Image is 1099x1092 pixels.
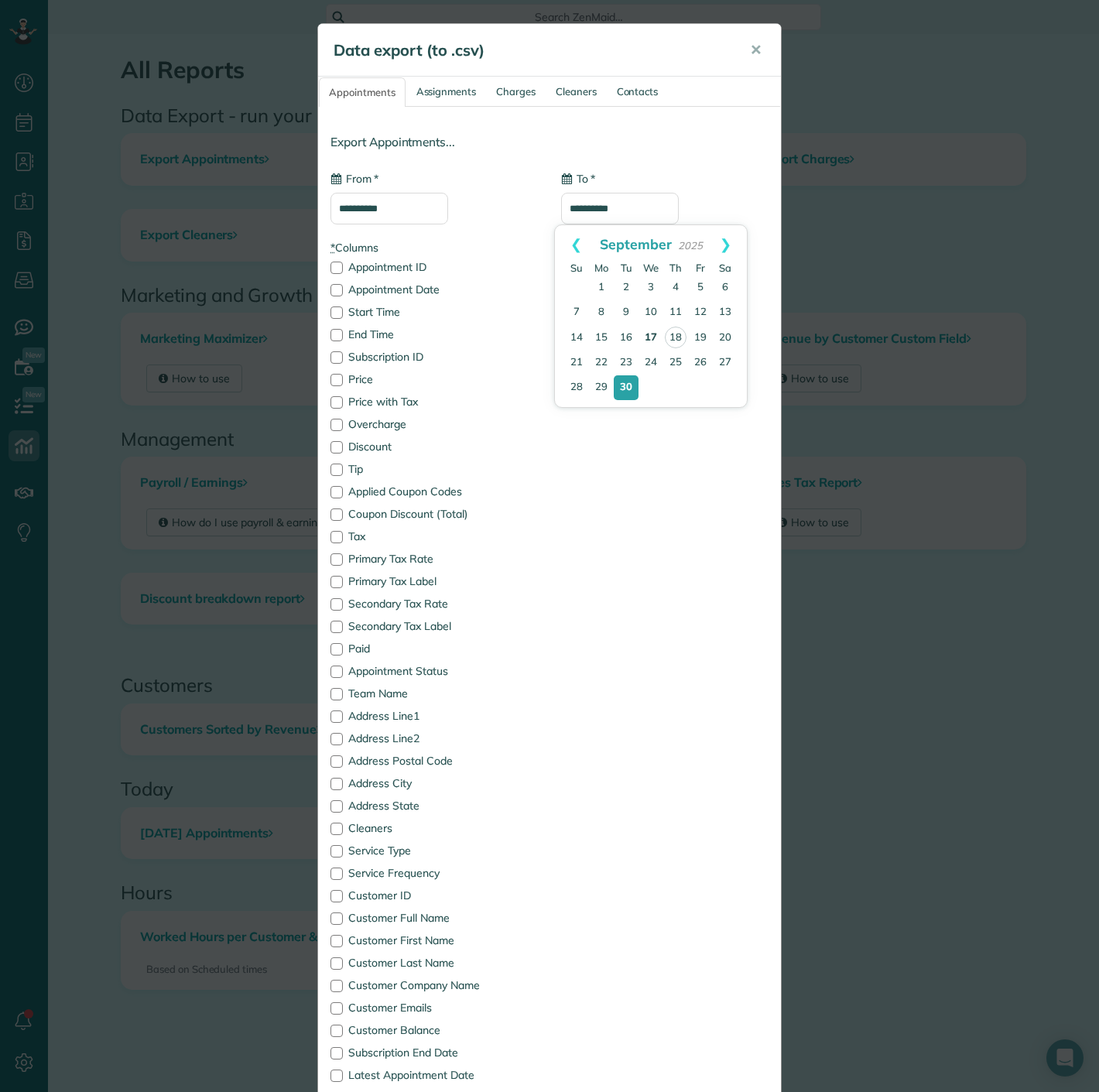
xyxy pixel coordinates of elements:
a: 15 [589,326,614,351]
label: Primary Tax Label [330,576,538,587]
a: 9 [614,300,639,325]
label: Service Type [330,845,538,856]
a: 29 [589,375,614,400]
span: Friday [696,262,705,274]
label: Address City [330,778,538,789]
label: Appointment Date [330,284,538,295]
a: 4 [663,276,688,300]
label: Address State [330,800,538,811]
label: Overcharge [330,419,538,430]
a: Cleaners [546,77,606,106]
a: 26 [688,351,713,375]
h5: Data export (to .csv) [334,39,728,61]
a: 7 [564,300,589,325]
label: Customer First Name [330,935,538,946]
a: 5 [688,276,713,300]
a: Charges [487,77,545,106]
label: Customer Company Name [330,980,538,991]
a: 20 [713,326,738,351]
span: Wednesday [643,262,659,274]
a: Assignments [407,77,486,106]
label: Appointment Status [330,666,538,676]
label: Secondary Tax Rate [330,598,538,609]
a: 19 [688,326,713,351]
a: 22 [589,351,614,375]
span: Tuesday [621,262,632,274]
label: Tip [330,464,538,474]
a: 17 [639,326,663,351]
label: From [330,171,378,187]
label: Address Postal Code [330,755,538,766]
a: 10 [639,300,663,325]
span: Sunday [570,262,583,274]
a: 24 [639,351,663,375]
a: 30 [614,375,639,400]
a: 6 [713,276,738,300]
a: 27 [713,351,738,375]
label: Customer Full Name [330,912,538,923]
label: Latest Appointment Date [330,1070,538,1080]
label: End Time [330,329,538,340]
label: Customer Emails [330,1002,538,1013]
a: Next [704,225,747,264]
label: Customer Balance [330,1025,538,1036]
label: Applied Coupon Codes [330,486,538,497]
label: Team Name [330,688,538,699]
label: Discount [330,441,538,452]
a: 14 [564,326,589,351]
a: Prev [555,225,597,264]
label: Address Line1 [330,710,538,721]
a: 1 [589,276,614,300]
span: ✕ [750,41,762,59]
a: Appointments [319,77,406,107]
h4: Export Appointments... [330,135,769,149]
label: Price with Tax [330,396,538,407]
a: 11 [663,300,688,325]
label: Customer ID [330,890,538,901]
label: Paid [330,643,538,654]
label: Price [330,374,538,385]
a: 2 [614,276,639,300]
label: Primary Tax Rate [330,553,538,564]
label: Cleaners [330,823,538,834]
label: Appointment ID [330,262,538,272]
a: 13 [713,300,738,325]
span: Monday [594,262,608,274]
a: 23 [614,351,639,375]
label: Address Line2 [330,733,538,744]
label: Start Time [330,306,538,317]
a: 8 [589,300,614,325]
span: Saturday [719,262,731,274]
label: Secondary Tax Label [330,621,538,632]
label: To [561,171,595,187]
a: 21 [564,351,589,375]
a: 16 [614,326,639,351]
a: 18 [665,327,686,348]
label: Subscription End Date [330,1047,538,1058]
a: 25 [663,351,688,375]
a: Contacts [608,77,668,106]
span: 2025 [678,239,703,252]
span: Thursday [669,262,682,274]
a: 3 [639,276,663,300]
label: Customer Last Name [330,957,538,968]
label: Coupon Discount (Total) [330,508,538,519]
label: Service Frequency [330,868,538,878]
a: 12 [688,300,713,325]
span: September [600,235,672,252]
label: Columns [330,240,538,255]
label: Tax [330,531,538,542]
label: Subscription ID [330,351,538,362]
a: 28 [564,375,589,400]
